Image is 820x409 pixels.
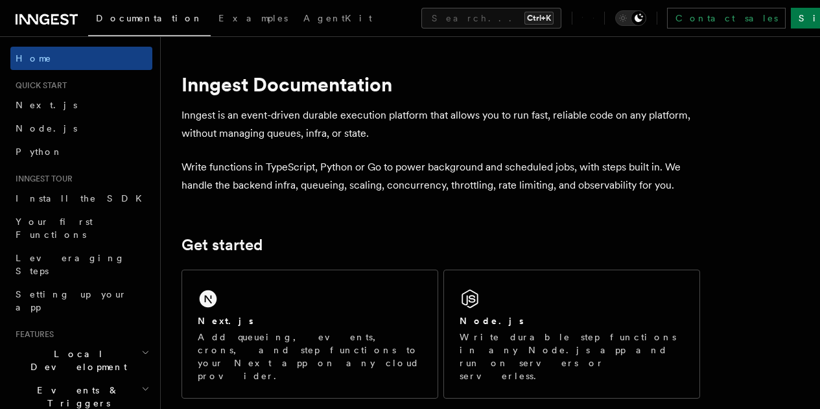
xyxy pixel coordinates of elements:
a: Get started [182,236,263,254]
h2: Node.js [460,314,524,327]
p: Add queueing, events, crons, and step functions to your Next app on any cloud provider. [198,331,422,382]
span: Node.js [16,123,77,134]
span: Setting up your app [16,289,127,312]
a: Install the SDK [10,187,152,210]
span: Your first Functions [16,216,93,240]
a: Next.jsAdd queueing, events, crons, and step functions to your Next app on any cloud provider. [182,270,438,399]
span: Quick start [10,80,67,91]
span: Documentation [96,13,203,23]
span: Leveraging Steps [16,253,125,276]
a: Setting up your app [10,283,152,319]
button: Search...Ctrl+K [421,8,561,29]
span: Install the SDK [16,193,150,204]
h1: Inngest Documentation [182,73,700,96]
a: AgentKit [296,4,380,35]
span: Local Development [10,347,141,373]
span: AgentKit [303,13,372,23]
a: Python [10,140,152,163]
a: Node.js [10,117,152,140]
span: Inngest tour [10,174,73,184]
a: Examples [211,4,296,35]
p: Write functions in TypeScript, Python or Go to power background and scheduled jobs, with steps bu... [182,158,700,194]
a: Home [10,47,152,70]
a: Your first Functions [10,210,152,246]
span: Python [16,146,63,157]
p: Inngest is an event-driven durable execution platform that allows you to run fast, reliable code ... [182,106,700,143]
button: Local Development [10,342,152,379]
a: Node.jsWrite durable step functions in any Node.js app and run on servers or serverless. [443,270,700,399]
a: Next.js [10,93,152,117]
h2: Next.js [198,314,253,327]
kbd: Ctrl+K [524,12,554,25]
a: Documentation [88,4,211,36]
span: Next.js [16,100,77,110]
span: Home [16,52,52,65]
a: Leveraging Steps [10,246,152,283]
span: Examples [218,13,288,23]
span: Features [10,329,54,340]
button: Toggle dark mode [615,10,646,26]
p: Write durable step functions in any Node.js app and run on servers or serverless. [460,331,684,382]
a: Contact sales [667,8,786,29]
